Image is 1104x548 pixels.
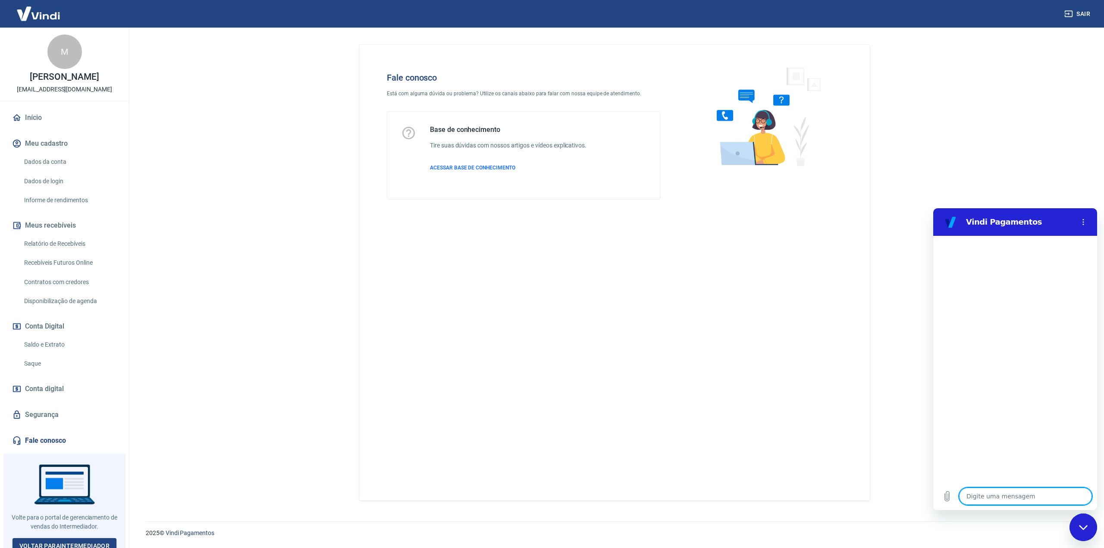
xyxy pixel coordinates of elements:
h4: Fale conosco [387,72,660,83]
span: ACESSAR BASE DE CONHECIMENTO [430,165,515,171]
button: Sair [1063,6,1094,22]
h5: Base de conhecimento [430,125,586,134]
button: Meus recebíveis [10,216,119,235]
a: Saldo e Extrato [21,336,119,354]
iframe: Janela de mensagens [933,208,1097,510]
a: Saque [21,355,119,373]
a: Relatório de Recebíveis [21,235,119,253]
a: Recebíveis Futuros Online [21,254,119,272]
a: Dados de login [21,172,119,190]
p: 2025 © [146,529,1083,538]
span: Conta digital [25,383,64,395]
a: Segurança [10,405,119,424]
p: [PERSON_NAME] [30,72,99,81]
img: Fale conosco [699,59,831,174]
a: ACESSAR BASE DE CONHECIMENTO [430,164,586,172]
a: Informe de rendimentos [21,191,119,209]
button: Conta Digital [10,317,119,336]
img: Vindi [10,0,66,27]
a: Contratos com credores [21,273,119,291]
p: [EMAIL_ADDRESS][DOMAIN_NAME] [17,85,112,94]
a: Fale conosco [10,431,119,450]
a: Conta digital [10,379,119,398]
iframe: Botão para abrir a janela de mensagens, conversa em andamento [1069,514,1097,541]
a: Vindi Pagamentos [166,529,214,536]
p: Está com alguma dúvida ou problema? Utilize os canais abaixo para falar com nossa equipe de atend... [387,90,660,97]
a: Disponibilização de agenda [21,292,119,310]
a: Dados da conta [21,153,119,171]
h6: Tire suas dúvidas com nossos artigos e vídeos explicativos. [430,141,586,150]
a: Início [10,108,119,127]
button: Meu cadastro [10,134,119,153]
div: M [47,34,82,69]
